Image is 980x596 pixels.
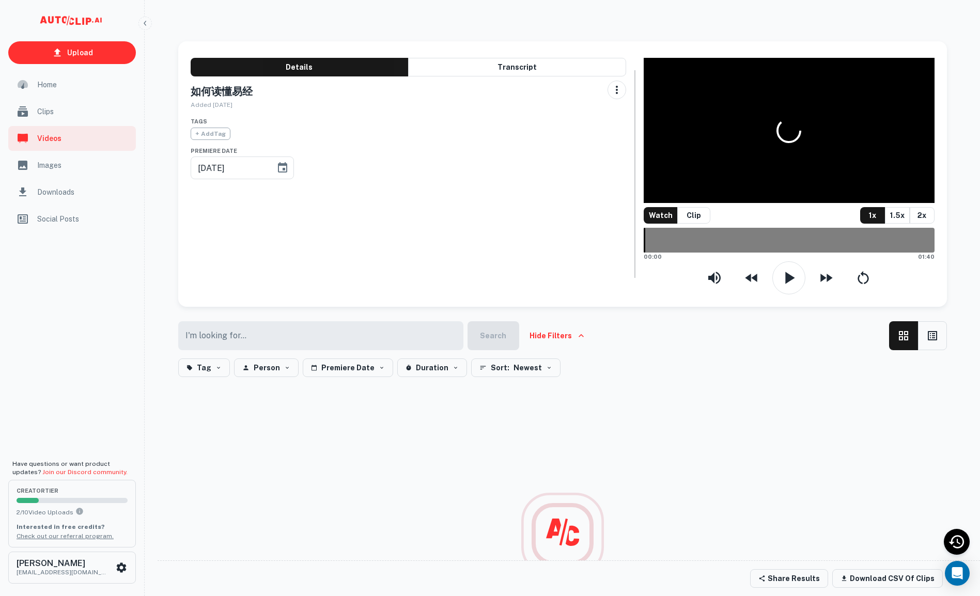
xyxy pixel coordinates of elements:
[303,358,393,377] button: Premiere Date
[234,358,299,377] button: Person
[832,569,943,588] button: Download CSV of clips
[677,207,710,224] button: Clip
[945,561,970,586] div: Open Intercom Messenger
[191,85,262,98] h5: 如何读懂易经
[37,186,130,198] span: Downloads
[191,128,230,140] span: + Add Tag
[12,460,128,476] span: Have questions or want product updates?
[37,106,130,117] span: Clips
[408,58,626,76] button: Transcript
[860,207,885,224] button: 1x
[17,522,128,531] p: Interested in free credits?
[17,559,110,568] h6: [PERSON_NAME]
[191,101,232,108] span: Added [DATE]
[8,153,136,178] a: Images
[8,41,136,64] a: Upload
[8,126,136,151] a: Videos
[944,529,970,555] div: Recent Activity
[37,213,130,225] span: Social Posts
[272,158,293,178] button: Choose date, selected date is Oct 15, 2025
[67,47,93,58] p: Upload
[471,358,561,377] button: Sort: Newest
[514,362,542,374] span: Newest
[644,253,662,261] span: 00:00
[523,321,590,350] button: Hide Filters
[42,468,128,476] a: Join our Discord community.
[37,79,130,90] span: Home
[8,480,136,547] button: creatorTier2/10Video UploadsYou can upload 10 videos per month on the creator tier. Upgrade to up...
[17,568,110,577] p: [EMAIL_ADDRESS][DOMAIN_NAME]
[191,153,268,182] input: mm/dd/yyyy
[8,99,136,124] a: Clips
[191,148,237,154] span: Premiere Date
[191,58,409,76] button: Details
[37,133,130,144] span: Videos
[918,253,935,261] span: 01:40
[8,552,136,584] button: [PERSON_NAME][EMAIL_ADDRESS][DOMAIN_NAME]
[17,507,128,517] p: 2 / 10 Video Uploads
[75,507,84,515] svg: You can upload 10 videos per month on the creator tier. Upgrade to upload more.
[885,207,910,224] button: 1.5x
[37,160,130,171] span: Images
[17,532,114,540] a: Check out our referral program.
[17,488,128,494] span: creator Tier
[178,321,457,350] input: I'm looking for...
[191,118,207,124] span: Tags
[178,358,230,377] button: Tag
[8,72,136,97] a: Home
[750,569,828,588] button: Share Results
[8,180,136,205] a: Downloads
[397,358,467,377] button: Duration
[910,207,935,224] button: 2x
[644,207,677,224] button: Watch
[491,362,509,374] span: Sort:
[8,207,136,231] a: Social Posts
